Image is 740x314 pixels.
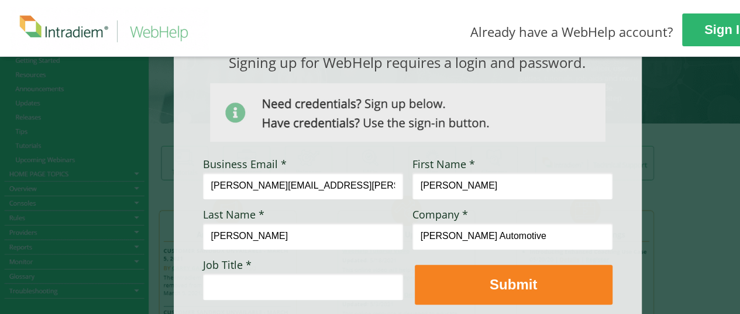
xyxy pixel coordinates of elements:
span: Last Name * [203,207,264,221]
span: Company * [412,207,468,221]
span: Already have a WebHelp account? [470,23,673,40]
strong: Submit [490,277,537,292]
button: Submit [415,265,612,305]
img: Need Credentials? Sign up below. Have Credentials? Use the sign-in button. [210,83,605,142]
span: First Name * [412,157,475,171]
span: Job Title * [203,258,252,272]
span: Business Email * [203,157,287,171]
span: Signing up for WebHelp requires a login and password. [229,53,586,72]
